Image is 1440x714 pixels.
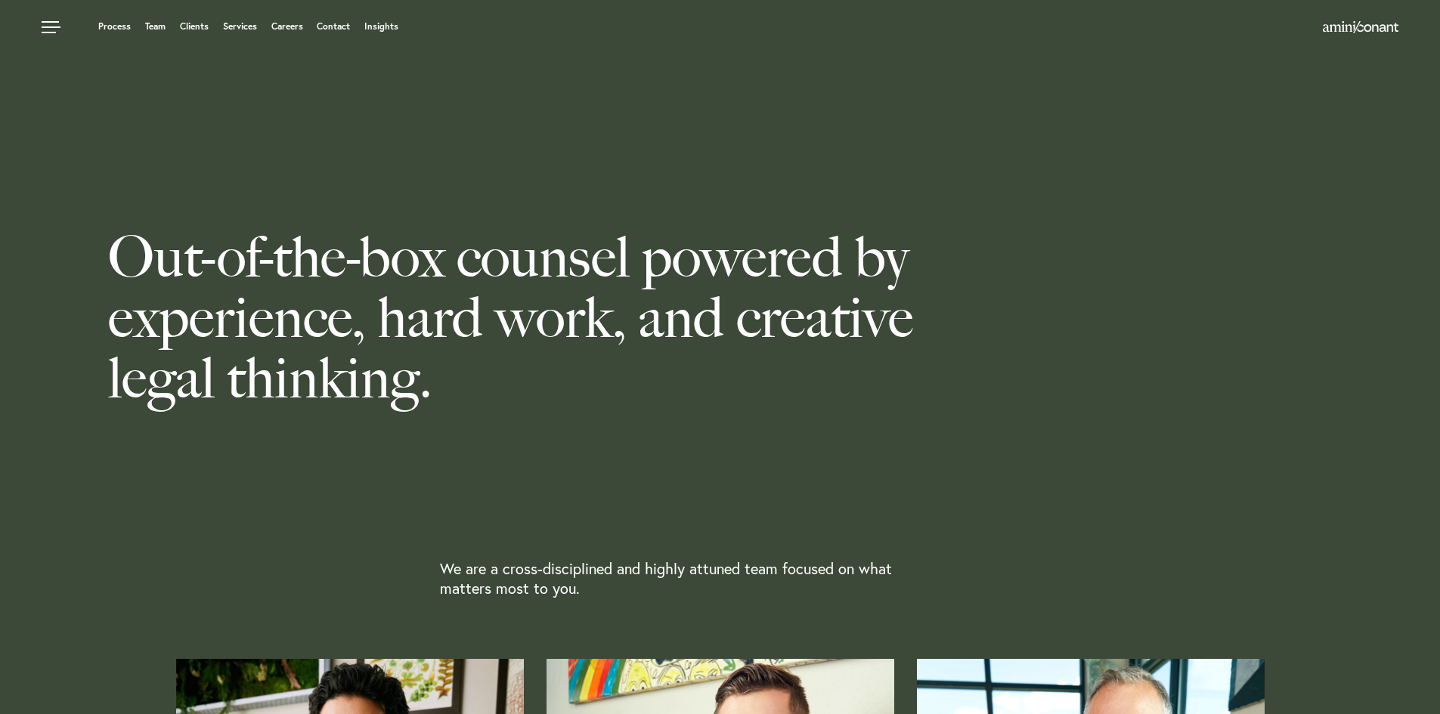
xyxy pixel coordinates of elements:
[271,22,303,31] a: Careers
[364,22,398,31] a: Insights
[180,22,209,31] a: Clients
[1323,21,1398,33] img: Amini & Conant
[98,22,131,31] a: Process
[440,559,924,598] p: We are a cross-disciplined and highly attuned team focused on what matters most to you.
[317,22,350,31] a: Contact
[1323,22,1398,34] a: Home
[145,22,166,31] a: Team
[223,22,257,31] a: Services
